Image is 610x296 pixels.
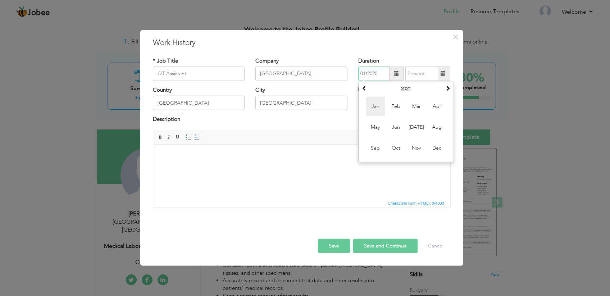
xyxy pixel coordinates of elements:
label: Country [153,86,172,94]
span: Oct [386,138,406,158]
span: Aug [427,118,447,137]
span: Jun [386,118,406,137]
label: Company [255,57,279,64]
a: Bold [156,133,164,141]
input: Present [405,67,438,81]
label: City [255,86,265,94]
h3: Work History [153,37,451,48]
span: Sep [366,138,385,158]
span: Characters (with HTML): 0/4000 [386,200,446,206]
th: Select Year [369,83,443,94]
a: Underline [174,133,182,141]
label: Duration [358,57,379,64]
iframe: Rich Text Editor, workEditor [153,145,450,199]
div: Statistics [386,200,446,206]
a: Italic [165,133,173,141]
a: Insert/Remove Bulleted List [193,133,201,141]
button: Cancel [421,239,451,253]
span: Jan [366,97,385,116]
button: Save [318,239,350,253]
button: Save and Continue [353,239,418,253]
span: Nov [407,138,426,158]
span: Mar [407,97,426,116]
a: Insert/Remove Numbered List [185,133,192,141]
label: * Job Title [153,57,178,64]
input: From [358,67,389,81]
span: × [452,30,459,43]
label: Description [153,115,180,123]
span: Dec [427,138,447,158]
span: [DATE] [407,118,426,137]
span: Next Year [445,86,450,91]
button: Close [450,31,461,42]
span: May [366,118,385,137]
span: Previous Year [362,86,367,91]
span: Feb [386,97,406,116]
span: Apr [427,97,447,116]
